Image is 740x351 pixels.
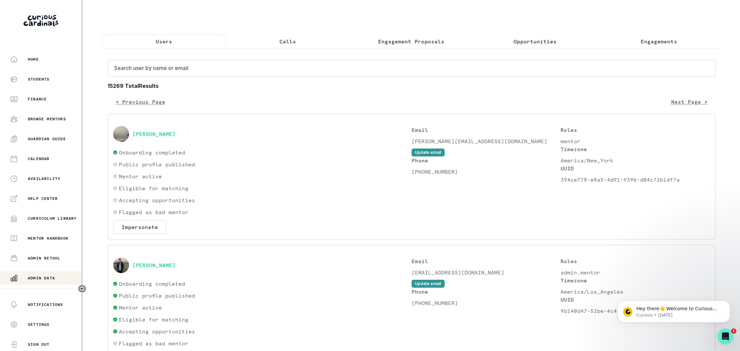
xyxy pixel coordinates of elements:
p: 9b140d47-52be-4c48-95bf-cbefecaa6a63 [561,307,710,315]
p: Timezone [561,145,710,153]
p: Mentor Handbook [28,236,69,241]
p: Calls [279,37,296,45]
p: Opportunities [514,37,557,45]
p: Browse Mentors [28,116,66,122]
p: Finance [28,96,47,102]
p: Mentor active [119,304,162,312]
button: Update email [412,280,445,288]
p: Availability [28,176,60,181]
p: Public profile published [119,160,195,168]
button: Toggle sidebar [78,284,86,293]
p: Help Center [28,196,58,201]
p: UUID [561,164,710,172]
p: Flagged as bad mentor [119,208,188,216]
p: Onboarding completed [119,148,185,156]
p: Admin Data [28,275,55,281]
p: Accepting opportunities [119,327,195,335]
p: [EMAIL_ADDRESS][DOMAIN_NAME] [412,268,561,276]
img: Curious Cardinals Logo [24,15,58,26]
p: Guardian Guide [28,136,66,142]
p: Roles [561,257,710,265]
p: Eligible for matching [119,184,188,192]
span: 1 [731,328,736,334]
p: [PERSON_NAME][EMAIL_ADDRESS][DOMAIN_NAME] [412,137,561,145]
p: Home [28,57,39,62]
p: Users [156,37,172,45]
p: UUID [561,296,710,304]
p: Notifications [28,302,63,307]
p: Curriculum Library [28,216,77,221]
p: mentor [561,137,710,145]
p: Engagements [641,37,677,45]
p: Public profile published [119,292,195,300]
p: Settings [28,322,50,327]
p: [PHONE_NUMBER] [412,299,561,307]
p: Phone [412,288,561,296]
p: Flagged as bad mentor [119,339,188,347]
button: Update email [412,148,445,156]
p: Timezone [561,276,710,284]
p: Calendar [28,156,50,161]
p: [PHONE_NUMBER] [412,168,561,176]
button: [PERSON_NAME] [132,262,175,268]
p: Students [28,77,50,82]
p: Email [412,126,561,134]
iframe: Intercom notifications message [608,287,740,333]
p: America/Los_Angeles [561,288,710,296]
b: 15269 Total Results [108,82,715,90]
p: Phone [412,156,561,164]
button: Next Page > [663,95,715,108]
p: 394ce778-e8a5-4d91-939b-d04c72b1df7a [561,176,710,184]
p: Accepting opportunities [119,196,195,204]
button: [PERSON_NAME] [132,131,175,137]
p: America/New_York [561,156,710,164]
p: Engagement Proposals [378,37,444,45]
p: Sign Out [28,342,50,347]
p: Eligible for matching [119,316,188,323]
p: Roles [561,126,710,134]
iframe: Intercom live chat [717,328,733,344]
button: Impersonate [113,220,166,234]
p: Mentor active [119,172,162,180]
p: Onboarding completed [119,280,185,288]
p: admin,mentor [561,268,710,276]
button: < Previous Page [108,95,173,108]
p: Admin Retool [28,256,60,261]
p: Email [412,257,561,265]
